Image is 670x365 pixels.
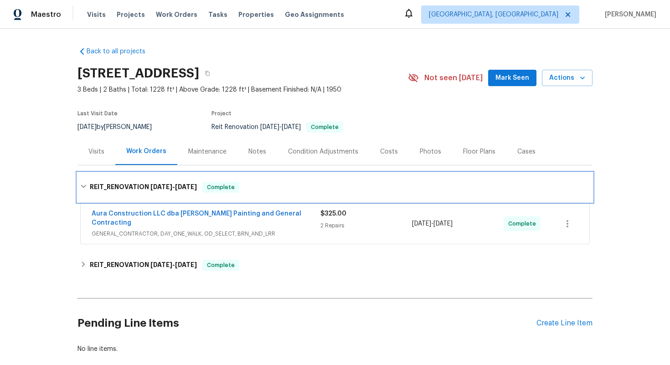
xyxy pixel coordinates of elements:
div: Floor Plans [463,147,495,156]
span: Maestro [31,10,61,19]
span: [DATE] [150,184,172,190]
div: Condition Adjustments [288,147,358,156]
span: - [150,184,197,190]
div: Cases [517,147,536,156]
span: Last Visit Date [77,111,118,116]
span: Properties [238,10,274,19]
span: [DATE] [175,184,197,190]
button: Actions [542,70,593,87]
span: Geo Assignments [285,10,344,19]
div: Photos [420,147,441,156]
span: [GEOGRAPHIC_DATA], [GEOGRAPHIC_DATA] [429,10,558,19]
div: REIT_RENOVATION [DATE]-[DATE]Complete [77,254,593,276]
span: Work Orders [156,10,197,19]
a: Aura Construction LLC dba [PERSON_NAME] Painting and General Contracting [92,211,301,226]
span: Visits [87,10,106,19]
span: Complete [307,124,342,130]
h2: Pending Line Items [77,302,536,344]
h2: [STREET_ADDRESS] [77,69,199,78]
div: Notes [248,147,266,156]
span: - [260,124,301,130]
span: [DATE] [433,221,453,227]
button: Mark Seen [488,70,536,87]
div: Work Orders [126,147,166,156]
span: GENERAL_CONTRACTOR, DAY_ONE_WALK, OD_SELECT, BRN_AND_LRR [92,229,320,238]
div: Visits [88,147,104,156]
div: Maintenance [188,147,227,156]
span: [DATE] [77,124,97,130]
h6: REIT_RENOVATION [90,260,197,271]
span: - [412,219,453,228]
span: [DATE] [175,262,197,268]
span: Not seen [DATE] [424,73,483,82]
span: [DATE] [260,124,279,130]
span: Complete [508,219,540,228]
div: 2 Repairs [320,221,412,230]
div: Create Line Item [536,319,593,328]
span: $325.00 [320,211,346,217]
a: Back to all projects [77,47,165,56]
span: Complete [203,261,238,270]
div: REIT_RENOVATION [DATE]-[DATE]Complete [77,173,593,202]
span: [DATE] [412,221,431,227]
span: Project [211,111,232,116]
span: - [150,262,197,268]
div: Costs [380,147,398,156]
span: Complete [203,183,238,192]
span: 3 Beds | 2 Baths | Total: 1228 ft² | Above Grade: 1228 ft² | Basement Finished: N/A | 1950 [77,85,408,94]
div: by [PERSON_NAME] [77,122,163,133]
span: Reit Renovation [211,124,343,130]
span: Tasks [208,11,227,18]
span: Mark Seen [495,72,529,84]
span: [PERSON_NAME] [601,10,656,19]
button: Copy Address [199,65,216,82]
div: No line items. [77,344,593,354]
span: [DATE] [282,124,301,130]
h6: REIT_RENOVATION [90,182,197,193]
span: [DATE] [150,262,172,268]
span: Actions [549,72,585,84]
span: Projects [117,10,145,19]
